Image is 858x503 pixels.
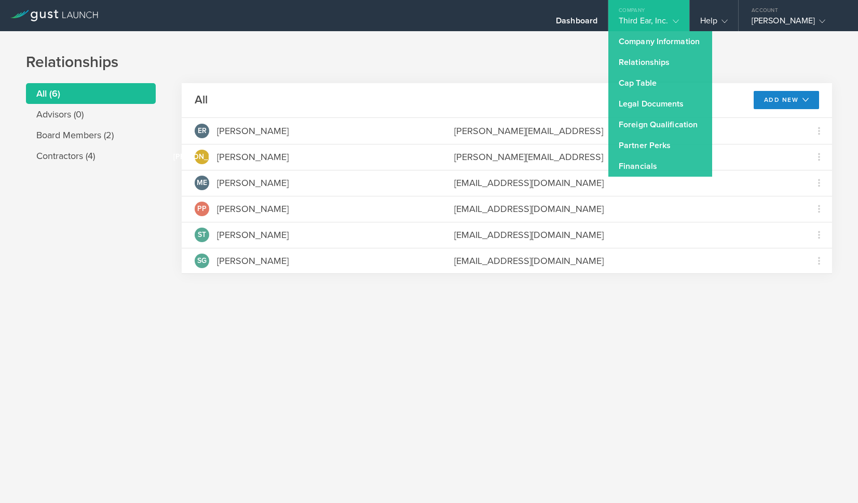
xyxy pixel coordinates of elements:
[806,453,858,503] iframe: Chat Widget
[752,16,840,31] div: [PERSON_NAME]
[195,92,208,108] h2: All
[454,176,793,190] div: [EMAIL_ADDRESS][DOMAIN_NAME]
[754,91,820,109] button: Add New
[454,202,793,216] div: [EMAIL_ADDRESS][DOMAIN_NAME]
[217,150,289,164] div: [PERSON_NAME]
[198,127,207,135] span: ER
[197,257,207,264] span: SG
[26,52,832,73] h1: Relationships
[217,228,289,242] div: [PERSON_NAME]
[454,228,793,242] div: [EMAIL_ADDRESS][DOMAIN_NAME]
[198,231,206,239] span: ST
[556,16,597,31] div: Dashboard
[26,145,156,166] li: Contractors (4)
[173,153,230,161] span: [PERSON_NAME]
[26,83,156,104] li: All (6)
[26,104,156,125] li: Advisors (0)
[454,150,793,164] div: [PERSON_NAME][EMAIL_ADDRESS]
[217,202,289,216] div: [PERSON_NAME]
[700,16,728,31] div: Help
[197,205,207,213] span: PP
[217,124,289,138] div: [PERSON_NAME]
[619,16,679,31] div: Third Ear, Inc.
[217,254,289,268] div: [PERSON_NAME]
[454,124,793,138] div: [PERSON_NAME][EMAIL_ADDRESS]
[454,254,793,268] div: [EMAIL_ADDRESS][DOMAIN_NAME]
[217,176,289,190] div: [PERSON_NAME]
[197,179,207,187] span: ME
[26,125,156,145] li: Board Members (2)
